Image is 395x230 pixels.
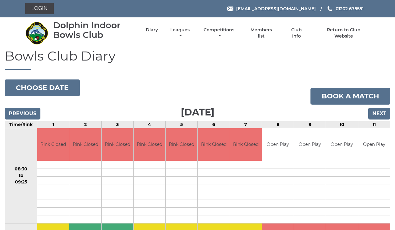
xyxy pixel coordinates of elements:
[310,88,390,105] a: Book a match
[368,108,390,120] input: Next
[202,27,236,39] a: Competitions
[166,121,198,128] td: 5
[328,6,332,11] img: Phone us
[5,79,80,96] button: Choose date
[247,27,275,39] a: Members list
[5,121,37,128] td: Time/Rink
[294,121,326,128] td: 9
[25,21,48,45] img: Dolphin Indoor Bowls Club
[166,128,197,161] td: Rink Closed
[327,5,364,12] a: Phone us 01202 675551
[230,121,262,128] td: 7
[230,128,262,161] td: Rink Closed
[37,121,69,128] td: 1
[69,121,101,128] td: 2
[69,128,101,161] td: Rink Closed
[133,121,165,128] td: 4
[336,6,364,11] span: 01202 675551
[287,27,307,39] a: Club Info
[326,128,358,161] td: Open Play
[326,121,358,128] td: 10
[358,128,390,161] td: Open Play
[53,20,135,40] div: Dolphin Indoor Bowls Club
[37,128,69,161] td: Rink Closed
[5,128,37,223] td: 08:30 to 09:25
[227,5,316,12] a: Email [EMAIL_ADDRESS][DOMAIN_NAME]
[5,108,40,120] input: Previous
[198,128,229,161] td: Rink Closed
[358,121,390,128] td: 11
[134,128,165,161] td: Rink Closed
[236,6,316,11] span: [EMAIL_ADDRESS][DOMAIN_NAME]
[146,27,158,33] a: Diary
[294,128,326,161] td: Open Play
[101,121,133,128] td: 3
[5,49,390,70] h1: Bowls Club Diary
[262,121,294,128] td: 8
[317,27,370,39] a: Return to Club Website
[25,3,54,14] a: Login
[262,128,294,161] td: Open Play
[227,7,233,11] img: Email
[169,27,191,39] a: Leagues
[198,121,230,128] td: 6
[102,128,133,161] td: Rink Closed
